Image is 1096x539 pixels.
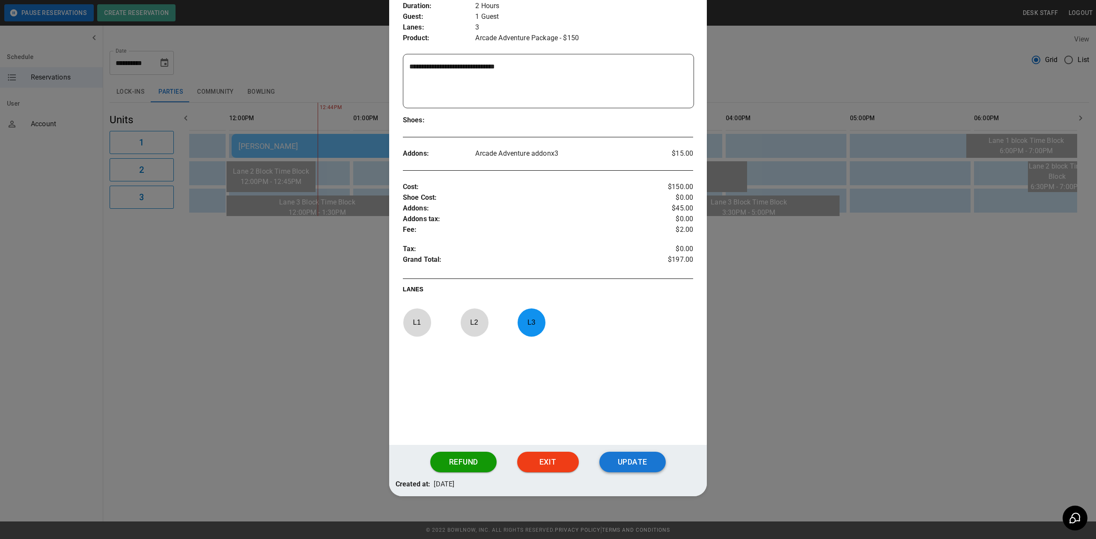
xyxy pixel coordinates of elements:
p: $15.00 [645,148,693,159]
p: Shoe Cost : [403,192,645,203]
p: [DATE] [434,479,454,490]
p: $150.00 [645,182,693,192]
p: $45.00 [645,203,693,214]
p: Addons tax : [403,214,645,225]
p: Grand Total : [403,255,645,267]
p: $197.00 [645,255,693,267]
p: $0.00 [645,192,693,203]
p: L 2 [460,312,488,332]
p: Product : [403,33,476,44]
p: Cost : [403,182,645,192]
p: Created at: [396,479,431,490]
p: Guest : [403,12,476,22]
p: L 3 [517,312,545,332]
p: 3 [475,22,693,33]
p: Arcade Adventure addon x 3 [475,148,645,159]
p: Tax : [403,244,645,255]
p: L 1 [403,312,431,332]
button: Exit [517,452,579,472]
p: $0.00 [645,244,693,255]
p: Shoes : [403,115,476,126]
p: 2 Hours [475,1,693,12]
p: Arcade Adventure Package - $150 [475,33,693,44]
p: 1 Guest [475,12,693,22]
p: Fee : [403,225,645,235]
p: Lanes : [403,22,476,33]
button: Update [599,452,666,472]
p: $2.00 [645,225,693,235]
p: Addons : [403,203,645,214]
button: Refund [430,452,497,472]
p: LANES [403,285,693,297]
p: Duration : [403,1,476,12]
p: Addons : [403,148,476,159]
p: $0.00 [645,214,693,225]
